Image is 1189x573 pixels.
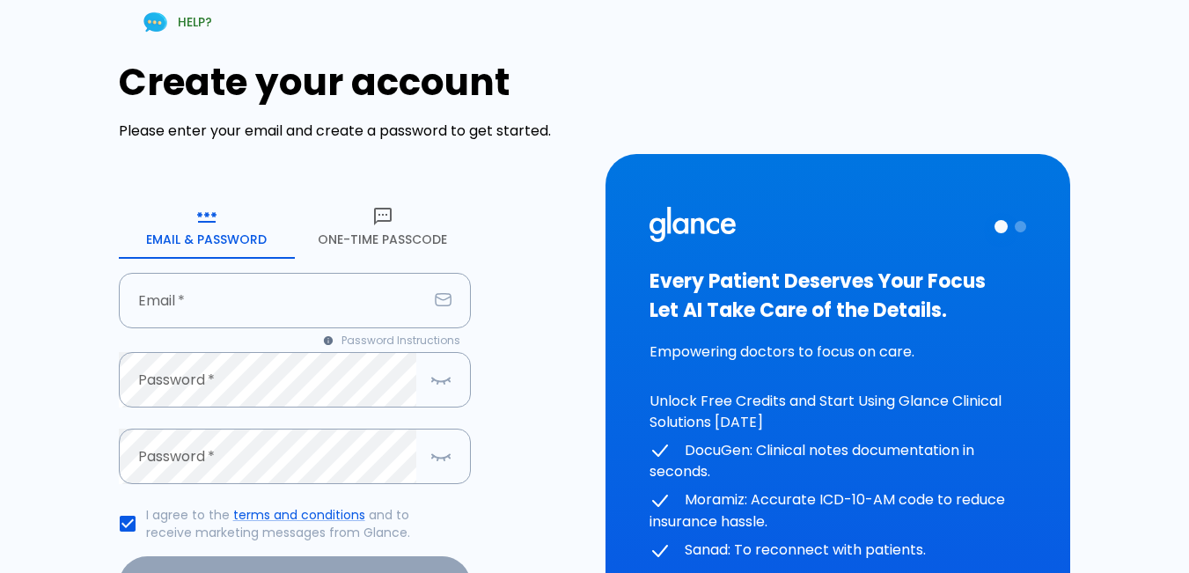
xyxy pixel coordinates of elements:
[650,489,1027,533] p: Moramiz: Accurate ICD-10-AM code to reduce insurance hassle.
[119,121,584,142] p: Please enter your email and create a password to get started.
[295,195,471,259] button: One-Time Passcode
[650,440,1027,483] p: DocuGen: Clinical notes documentation in seconds.
[650,267,1027,325] h3: Every Patient Deserves Your Focus Let AI Take Care of the Details.
[119,61,584,104] h1: Create your account
[233,506,365,524] a: terms and conditions
[650,540,1027,562] p: Sanad: To reconnect with patients.
[119,195,295,259] button: Email & Password
[341,332,460,349] span: Password Instructions
[146,506,457,541] p: I agree to the and to receive marketing messages from Glance.
[650,391,1027,433] p: Unlock Free Credits and Start Using Glance Clinical Solutions [DATE]
[313,328,471,353] button: Password Instructions
[650,342,1027,363] p: Empowering doctors to focus on care.
[140,7,171,38] img: Chat Support
[119,273,428,328] input: your.email@example.com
